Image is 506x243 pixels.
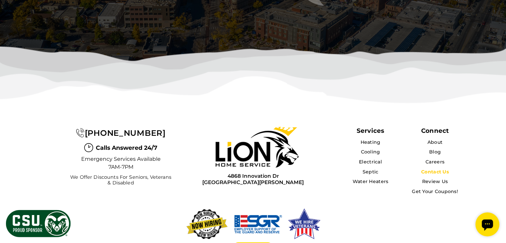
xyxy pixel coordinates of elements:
[202,173,304,186] a: 4868 Innovation Dr[GEOGRAPHIC_DATA][PERSON_NAME]
[202,173,304,179] span: 4868 Innovation Dr
[233,207,283,241] img: We hire veterans
[363,169,379,175] a: Septic
[85,128,166,138] span: [PHONE_NUMBER]
[353,178,389,184] a: Water Heaters
[359,159,382,165] a: Electrical
[68,174,173,186] span: We Offer Discounts for Seniors, Veterans & Disabled
[76,128,165,138] a: [PHONE_NUMBER]
[3,3,27,27] div: Open chat widget
[185,207,229,241] img: now-hiring
[421,169,449,175] a: Contact Us
[361,149,380,155] a: Cooling
[81,155,161,171] span: Emergency Services Available 7AM-7PM
[429,149,441,155] a: Blog
[421,127,449,134] div: Connect
[360,139,380,145] a: Heating
[425,159,444,165] a: Careers
[427,139,442,145] a: About
[96,143,157,152] span: Calls Answered 24/7
[202,179,304,185] span: [GEOGRAPHIC_DATA][PERSON_NAME]
[287,207,321,241] img: We hire veterans
[422,178,448,184] a: Review Us
[412,188,458,194] a: Get Your Coupons!
[357,127,384,134] span: Services
[5,209,72,238] img: CSU Sponsor Badge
